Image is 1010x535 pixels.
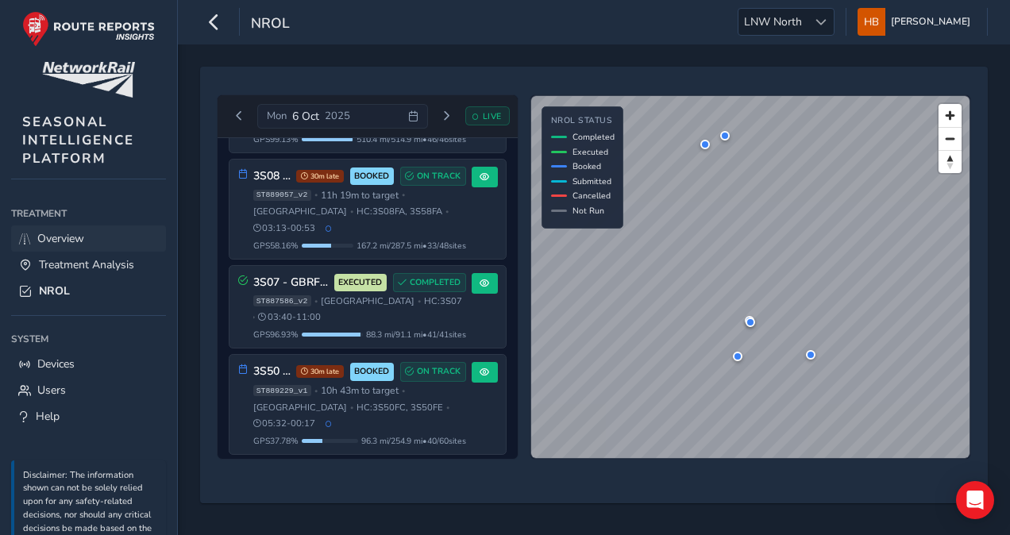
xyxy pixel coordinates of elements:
span: ON TRACK [417,170,461,183]
span: [GEOGRAPHIC_DATA] [321,295,414,307]
span: 96.3 mi / 254.9 mi • 40 / 60 sites [361,435,466,447]
canvas: Map [531,96,970,459]
button: Next day [434,106,460,126]
span: 03:13 - 00:53 [253,222,316,234]
h3: 3S08 - GBRF [GEOGRAPHIC_DATA]/[GEOGRAPHIC_DATA] [253,170,291,183]
a: Treatment Analysis [11,252,166,278]
span: [GEOGRAPHIC_DATA] [253,206,347,217]
span: • [445,207,449,216]
span: NROL [251,13,290,36]
span: • [314,191,318,199]
span: Devices [37,356,75,371]
span: [PERSON_NAME] [891,8,970,36]
span: HC: 3S07 [424,295,462,307]
span: Mon [267,109,287,123]
button: Previous day [226,106,252,126]
span: Completed [572,131,615,143]
span: GPS 58.16 % [253,240,299,252]
span: • [314,297,318,306]
span: Cancelled [572,190,611,202]
span: 2025 [325,109,350,123]
span: 510.4 mi / 514.9 mi • 46 / 46 sites [357,133,466,145]
span: LIVE [483,110,502,122]
span: Treatment Analysis [39,257,134,272]
span: 30m late [296,170,344,183]
a: NROL [11,278,166,304]
span: ST887586_v2 [253,295,311,306]
a: Users [11,377,166,403]
div: Open Intercom Messenger [956,481,994,519]
span: ST889057_v2 [253,190,311,201]
span: Users [37,383,66,398]
span: • [252,313,255,321]
button: Zoom in [939,104,962,127]
span: Executed [572,146,608,158]
span: [GEOGRAPHIC_DATA] [253,402,347,414]
span: BOOKED [354,365,389,378]
a: Devices [11,351,166,377]
span: Booked [572,160,601,172]
a: Overview [11,225,166,252]
span: • [446,403,449,412]
h4: NROL Status [551,116,615,126]
h3: 3S07 - GBRF Merseyrail - AM Northern [253,276,329,290]
div: System [11,327,166,351]
span: • [418,297,421,306]
span: HC: 3S50FC, 3S50FE [357,402,443,414]
span: COMPLETED [410,276,461,289]
span: NROL [39,283,70,298]
span: • [350,207,353,216]
span: 05:32 - 00:17 [253,418,316,429]
span: • [402,191,405,199]
button: Zoom out [939,127,962,150]
span: ON TRACK [417,365,461,378]
span: Not Run [572,205,604,217]
span: 30m late [296,365,344,378]
div: Treatment [11,202,166,225]
span: • [314,387,318,395]
span: • [350,403,353,412]
span: • [402,387,405,395]
span: 11h 19m to target [321,189,399,202]
span: Help [36,409,60,424]
span: 167.2 mi / 287.5 mi • 33 / 48 sites [357,240,466,252]
span: 10h 43m to target [321,384,399,397]
button: Reset bearing to north [939,150,962,173]
span: BOOKED [354,170,389,183]
a: Help [11,403,166,429]
img: rr logo [22,11,155,47]
h3: 3S50 - GBRF [GEOGRAPHIC_DATA] [253,365,291,379]
span: 6 Oct [292,109,319,124]
span: GPS 96.93 % [253,329,299,341]
img: customer logo [42,62,135,98]
span: ST889229_v1 [253,385,311,396]
span: SEASONAL INTELLIGENCE PLATFORM [22,113,134,167]
span: Submitted [572,175,611,187]
span: 03:40 - 11:00 [258,311,321,323]
span: GPS 99.13 % [253,133,299,145]
span: HC: 3S08FA, 3S58FA [357,206,442,217]
img: diamond-layout [858,8,885,36]
span: Overview [37,231,84,246]
span: LNW North [738,9,808,35]
span: EXECUTED [338,276,382,289]
span: 88.3 mi / 91.1 mi • 41 / 41 sites [366,329,466,341]
span: GPS 37.78 % [253,435,299,447]
button: [PERSON_NAME] [858,8,976,36]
